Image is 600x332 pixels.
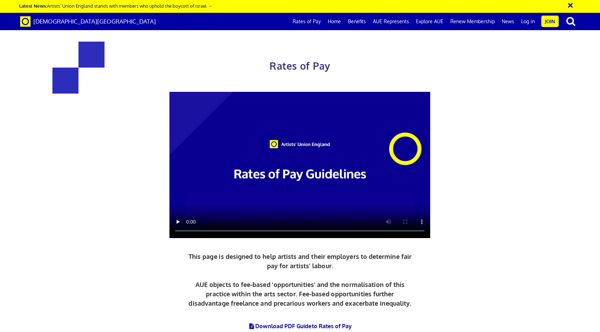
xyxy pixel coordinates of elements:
a: Latest News:Artists’ Union England stands with members who uphold the boycott of Israel → [19,3,212,9]
a: News [498,13,518,30]
span: to Rates of Pay [312,323,352,330]
a: AUE Represents [369,13,412,30]
button: search [560,14,582,28]
a: Home [324,13,344,30]
a: Brand [DEMOGRAPHIC_DATA][GEOGRAPHIC_DATA] [15,13,161,30]
p: This page is designed to help artists and their employers to determine fair pay for artists’ labo... [187,252,414,308]
span: Rates of Pay [269,60,330,72]
a: Benefits [344,13,369,30]
strong: Latest News: [19,3,47,9]
a: Rates of Pay [289,13,324,30]
a: Download PDF Guideto Rates of Pay [248,323,352,330]
a: Join [541,16,559,27]
a: Renew Membership [447,13,498,30]
a: Log in [518,13,538,30]
span: [DEMOGRAPHIC_DATA][GEOGRAPHIC_DATA] [33,18,156,25]
a: Explore AUE [412,13,447,30]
